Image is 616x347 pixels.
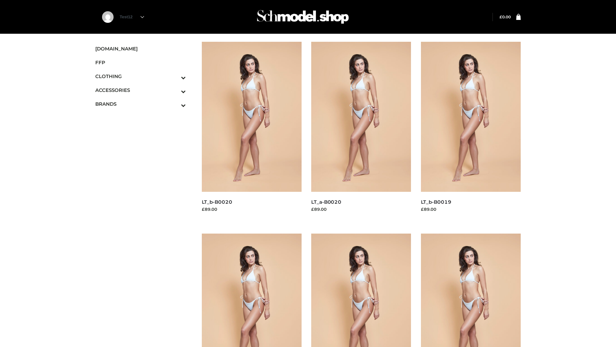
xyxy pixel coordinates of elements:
a: LT_b-B0020 [202,199,232,205]
a: FFP [95,56,186,69]
span: ACCESSORIES [95,86,186,94]
a: Read more [421,213,445,218]
div: £89.00 [421,206,521,212]
a: LT_a-B0020 [311,199,341,205]
a: Read more [202,213,226,218]
span: £ [500,14,502,19]
a: Read more [311,213,335,218]
a: LT_b-B0019 [421,199,451,205]
button: Toggle Submenu [163,83,186,97]
div: £89.00 [311,206,411,212]
span: FFP [95,59,186,66]
a: Test12 [120,14,144,19]
span: CLOTHING [95,73,186,80]
span: BRANDS [95,100,186,108]
img: Schmodel Admin 964 [255,4,351,30]
div: £89.00 [202,206,302,212]
span: [DOMAIN_NAME] [95,45,186,52]
bdi: 0.00 [500,14,511,19]
a: [DOMAIN_NAME] [95,42,186,56]
a: ACCESSORIESToggle Submenu [95,83,186,97]
a: BRANDSToggle Submenu [95,97,186,111]
button: Toggle Submenu [163,97,186,111]
button: Toggle Submenu [163,69,186,83]
a: CLOTHINGToggle Submenu [95,69,186,83]
a: £0.00 [500,14,511,19]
